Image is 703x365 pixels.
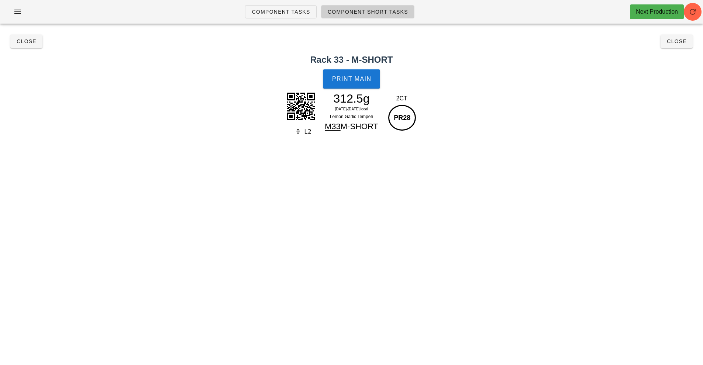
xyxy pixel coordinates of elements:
span: Print Main [332,76,372,82]
div: L2 [301,127,316,137]
img: wei1C8+M5cXngAAAABJRU5ErkJggg== [282,88,319,125]
a: Component Short Tasks [321,5,414,18]
div: Next Production [636,7,678,16]
div: 0 [286,127,301,137]
span: [DATE]-[DATE] local [335,107,368,111]
button: Close [10,35,42,48]
span: Close [16,38,37,44]
button: Print Main [323,69,380,89]
span: Component Short Tasks [327,9,408,15]
div: 312.5g [320,93,384,104]
span: Close [666,38,687,44]
span: Component Tasks [251,9,310,15]
button: Close [661,35,693,48]
div: PR28 [388,105,416,131]
div: 2CT [386,94,417,103]
a: Component Tasks [245,5,316,18]
div: Lemon Garlic Tempeh [320,113,384,120]
span: M-SHORT [341,122,378,131]
span: M33 [325,122,341,131]
h2: Rack 33 - M-SHORT [4,53,699,66]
